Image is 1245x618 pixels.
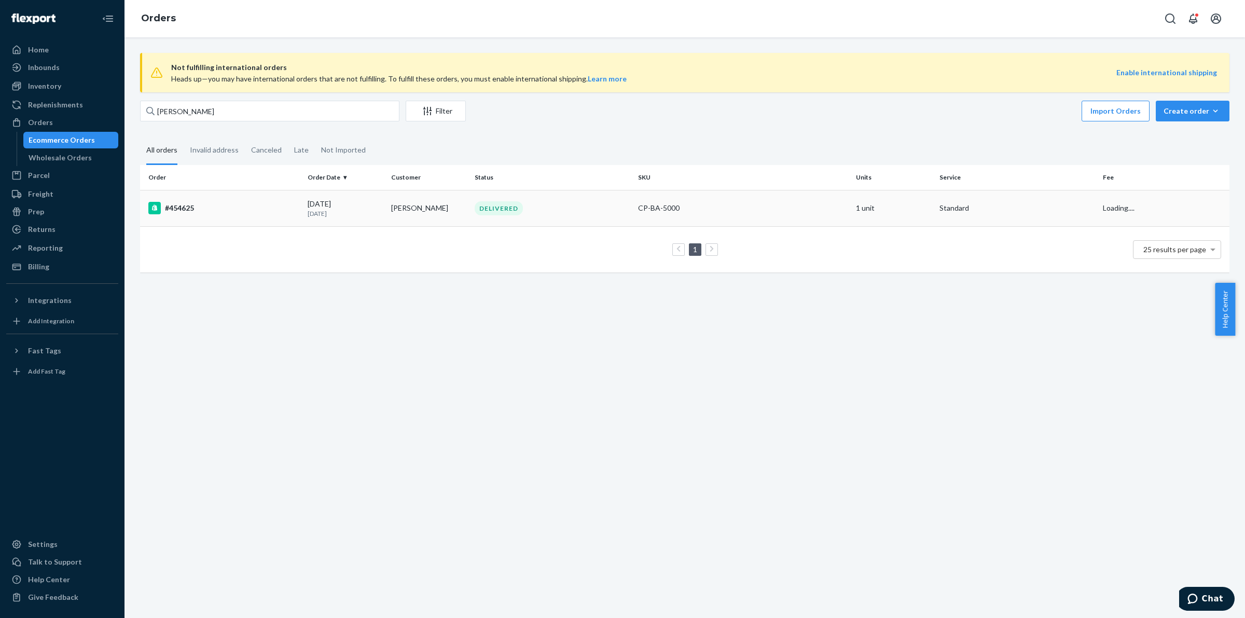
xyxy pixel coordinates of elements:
[308,199,383,218] div: [DATE]
[28,45,49,55] div: Home
[140,101,399,121] input: Search orders
[28,592,78,602] div: Give Feedback
[133,4,184,34] ol: breadcrumbs
[852,190,935,226] td: 1 unit
[29,153,92,163] div: Wholesale Orders
[391,173,466,182] div: Customer
[6,42,118,58] a: Home
[251,136,282,163] div: Canceled
[308,209,383,218] p: [DATE]
[6,571,118,588] a: Help Center
[1164,106,1222,116] div: Create order
[6,363,118,380] a: Add Fast Tag
[28,224,56,235] div: Returns
[29,135,95,145] div: Ecommerce Orders
[6,186,118,202] a: Freight
[28,170,50,181] div: Parcel
[23,149,119,166] a: Wholesale Orders
[146,136,177,165] div: All orders
[28,207,44,217] div: Prep
[1099,165,1229,190] th: Fee
[140,165,303,190] th: Order
[638,203,848,213] div: CP-BA-5000
[1099,190,1229,226] td: Loading....
[23,132,119,148] a: Ecommerce Orders
[28,557,82,567] div: Talk to Support
[1183,8,1203,29] button: Open notifications
[6,59,118,76] a: Inbounds
[28,346,61,356] div: Fast Tags
[406,106,465,116] div: Filter
[471,165,634,190] th: Status
[6,97,118,113] a: Replenishments
[28,62,60,73] div: Inbounds
[6,167,118,184] a: Parcel
[28,367,65,376] div: Add Fast Tag
[1116,68,1217,77] a: Enable international shipping
[1143,245,1206,254] span: 25 results per page
[6,203,118,220] a: Prep
[321,136,366,163] div: Not Imported
[387,190,471,226] td: [PERSON_NAME]
[691,245,699,254] a: Page 1 is your current page
[190,136,239,163] div: Invalid address
[634,165,852,190] th: SKU
[6,78,118,94] a: Inventory
[1082,101,1150,121] button: Import Orders
[28,100,83,110] div: Replenishments
[1156,101,1229,121] button: Create order
[1160,8,1181,29] button: Open Search Box
[28,539,58,550] div: Settings
[6,342,118,359] button: Fast Tags
[28,81,61,91] div: Inventory
[1179,587,1235,613] iframe: Opens a widget where you can chat to one of our agents
[28,317,74,325] div: Add Integration
[6,240,118,256] a: Reporting
[939,203,1095,213] p: Standard
[6,292,118,309] button: Integrations
[406,101,466,121] button: Filter
[1206,8,1226,29] button: Open account menu
[28,262,49,272] div: Billing
[171,74,627,83] span: Heads up—you may have international orders that are not fulfilling. To fulfill these orders, you ...
[6,313,118,329] a: Add Integration
[11,13,56,24] img: Flexport logo
[28,117,53,128] div: Orders
[148,202,299,214] div: #454625
[171,61,1116,74] span: Not fulfilling international orders
[28,243,63,253] div: Reporting
[28,189,53,199] div: Freight
[6,554,118,570] button: Talk to Support
[6,258,118,275] a: Billing
[588,74,627,83] a: Learn more
[475,201,523,215] div: DELIVERED
[294,136,309,163] div: Late
[303,165,387,190] th: Order Date
[1215,283,1235,336] button: Help Center
[6,114,118,131] a: Orders
[141,12,176,24] a: Orders
[6,589,118,606] button: Give Feedback
[852,165,935,190] th: Units
[28,574,70,585] div: Help Center
[98,8,118,29] button: Close Navigation
[28,295,72,306] div: Integrations
[6,536,118,553] a: Settings
[935,165,1099,190] th: Service
[6,221,118,238] a: Returns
